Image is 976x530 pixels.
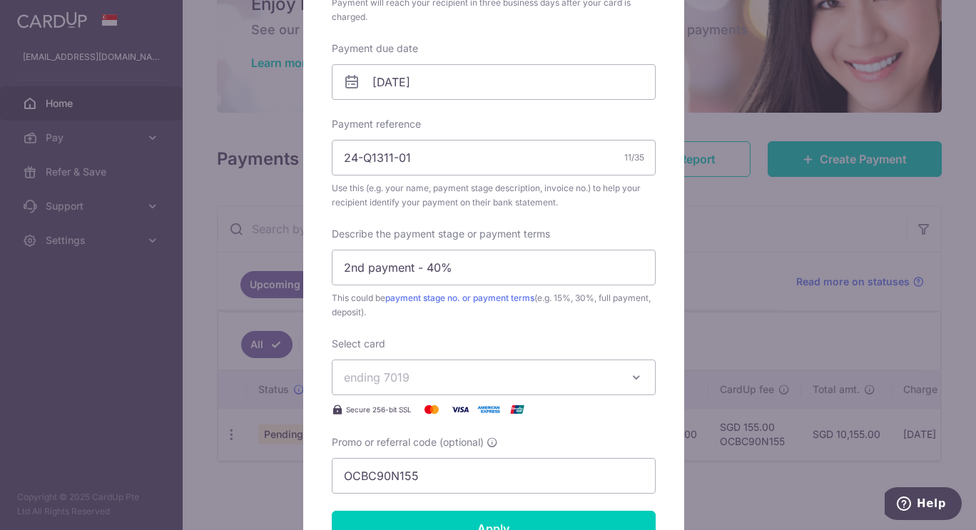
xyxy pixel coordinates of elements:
[332,117,421,131] label: Payment reference
[332,181,656,210] span: Use this (e.g. your name, payment stage description, invoice no.) to help your recipient identify...
[346,404,412,415] span: Secure 256-bit SSL
[474,401,503,418] img: American Express
[885,487,962,523] iframe: Opens a widget where you can find more information
[503,401,532,418] img: UnionPay
[332,64,656,100] input: DD / MM / YYYY
[332,227,550,241] label: Describe the payment stage or payment terms
[344,370,410,384] span: ending 7019
[332,41,418,56] label: Payment due date
[332,435,484,449] span: Promo or referral code (optional)
[624,151,644,165] div: 11/35
[417,401,446,418] img: Mastercard
[332,337,385,351] label: Select card
[332,291,656,320] span: This could be (e.g. 15%, 30%, full payment, deposit).
[385,292,534,303] a: payment stage no. or payment terms
[446,401,474,418] img: Visa
[332,360,656,395] button: ending 7019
